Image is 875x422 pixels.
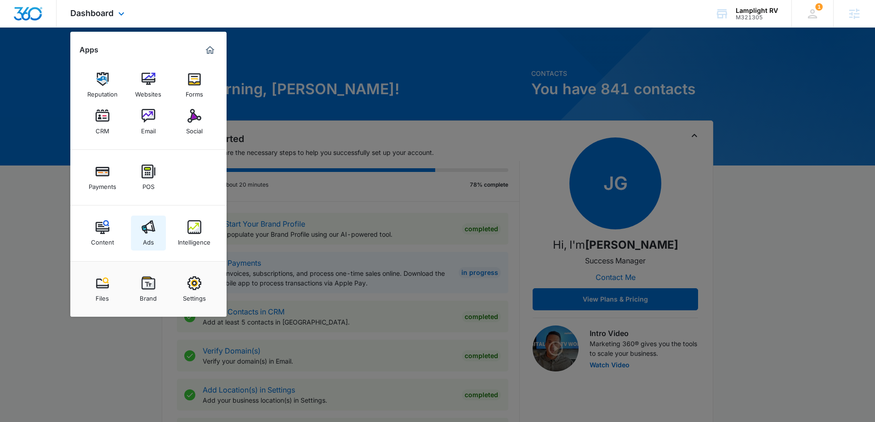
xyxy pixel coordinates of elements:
[80,46,98,54] h2: Apps
[85,216,120,251] a: Content
[815,3,823,11] div: notifications count
[131,160,166,195] a: POS
[85,104,120,139] a: CRM
[96,290,109,302] div: Files
[736,14,778,21] div: account id
[186,123,203,135] div: Social
[135,86,161,98] div: Websites
[177,68,212,103] a: Forms
[142,178,154,190] div: POS
[141,123,156,135] div: Email
[203,43,217,57] a: Marketing 360® Dashboard
[96,123,109,135] div: CRM
[89,178,116,190] div: Payments
[178,234,210,246] div: Intelligence
[140,290,157,302] div: Brand
[131,216,166,251] a: Ads
[85,160,120,195] a: Payments
[85,68,120,103] a: Reputation
[815,3,823,11] span: 1
[87,86,118,98] div: Reputation
[131,104,166,139] a: Email
[186,86,203,98] div: Forms
[70,8,114,18] span: Dashboard
[131,68,166,103] a: Websites
[177,104,212,139] a: Social
[91,234,114,246] div: Content
[177,272,212,307] a: Settings
[177,216,212,251] a: Intelligence
[143,234,154,246] div: Ads
[131,272,166,307] a: Brand
[85,272,120,307] a: Files
[183,290,206,302] div: Settings
[736,7,778,14] div: account name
